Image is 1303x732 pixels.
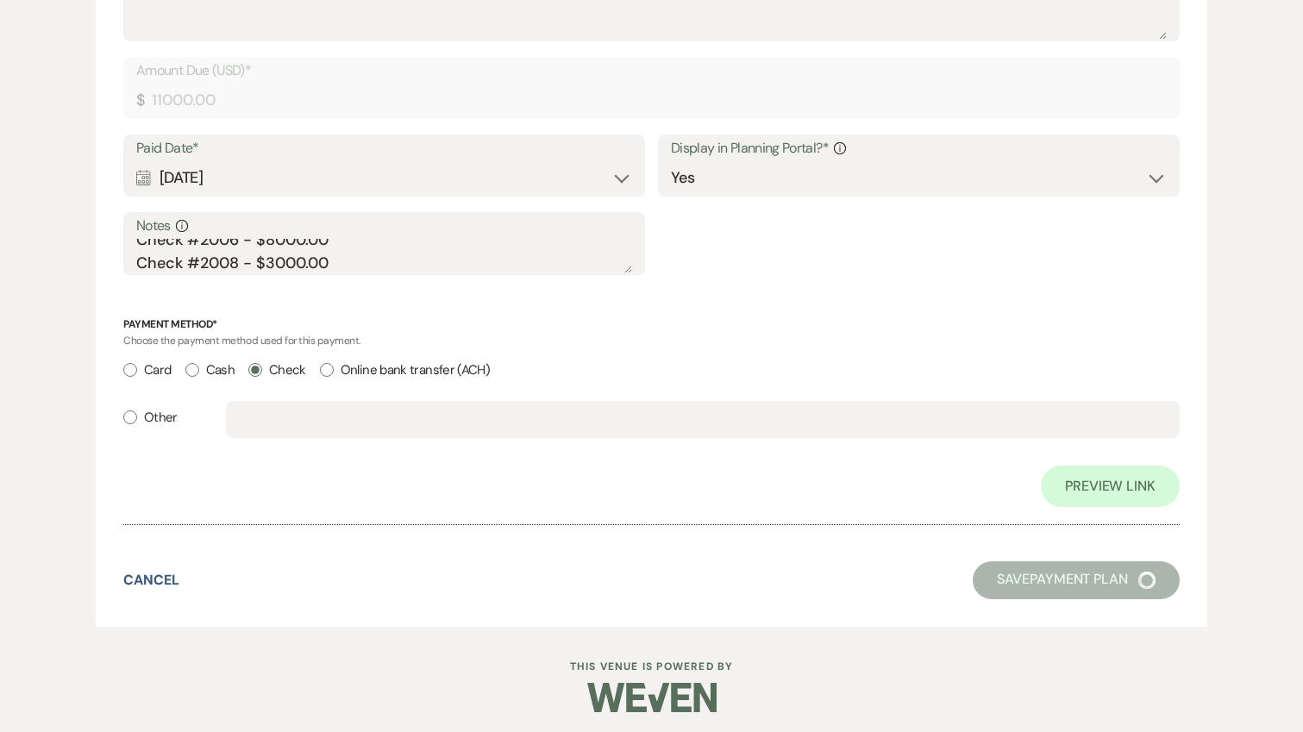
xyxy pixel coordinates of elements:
[136,59,1167,84] label: Amount Due (USD)*
[185,363,199,377] input: Cash
[248,359,306,382] label: Check
[136,136,632,161] label: Paid Date*
[123,363,137,377] input: Card
[185,359,235,382] label: Cash
[136,239,632,273] textarea: Check #2006 - $8000.00 Check #2008 - $3000.00
[123,316,1180,333] p: Payment Method*
[1041,466,1180,507] a: Preview Link
[587,667,717,728] img: Weven Logo
[320,359,490,382] label: Online bank transfer (ACH)
[136,214,632,239] label: Notes
[136,161,632,195] div: [DATE]
[671,136,1167,161] label: Display in Planning Portal?*
[1138,572,1156,589] img: loading spinner
[320,363,334,377] input: Online bank transfer (ACH)
[248,363,262,377] input: Check
[123,410,137,424] input: Other
[123,406,178,429] label: Other
[973,561,1180,599] button: SavePayment Plan
[123,573,179,587] button: Cancel
[136,89,144,112] div: $
[123,334,360,347] span: Choose the payment method used for this payment.
[123,359,171,382] label: Card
